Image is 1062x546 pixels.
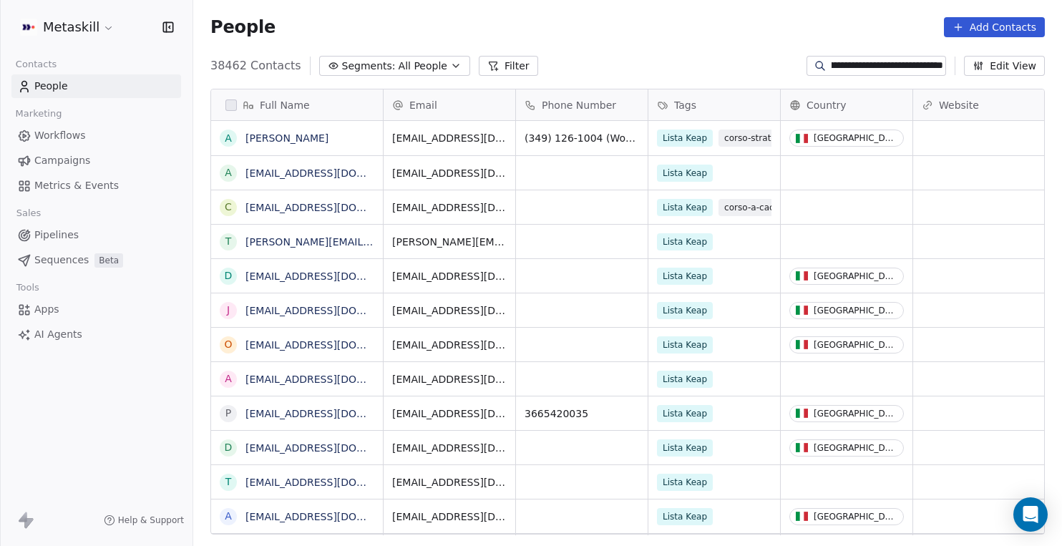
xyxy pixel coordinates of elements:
span: Metaskill [43,18,99,36]
a: [EMAIL_ADDRESS][DOMAIN_NAME] [245,477,421,488]
div: A [225,131,232,146]
span: Lista Keap [657,268,713,285]
span: Lista Keap [657,474,713,491]
span: Lista Keap [657,233,713,250]
div: grid [211,121,384,535]
span: [EMAIL_ADDRESS][DOMAIN_NAME] [392,510,507,524]
span: Country [807,98,847,112]
div: [GEOGRAPHIC_DATA] [814,340,897,350]
span: [EMAIL_ADDRESS][DOMAIN_NAME] [392,166,507,180]
span: Full Name [260,98,310,112]
span: Lista Keap [657,130,713,147]
div: D [225,268,233,283]
button: Add Contacts [944,17,1045,37]
span: Tools [10,277,45,298]
a: AI Agents [11,323,181,346]
span: Lista Keap [657,165,713,182]
span: Lista Keap [657,508,713,525]
a: Metrics & Events [11,174,181,198]
span: 3665420035 [525,406,639,421]
span: Sales [10,203,47,224]
span: corso-strategia-morale [718,130,829,147]
span: [EMAIL_ADDRESS][DOMAIN_NAME] [392,372,507,386]
span: [EMAIL_ADDRESS][DOMAIN_NAME] [392,200,507,215]
span: [EMAIL_ADDRESS][DOMAIN_NAME] [392,338,507,352]
div: [GEOGRAPHIC_DATA] [814,271,897,281]
span: Workflows [34,128,86,143]
a: Campaigns [11,149,181,172]
a: Help & Support [104,515,184,526]
a: Pipelines [11,223,181,247]
a: People [11,74,181,98]
div: Full Name [211,89,383,120]
span: Segments: [342,59,396,74]
div: Country [781,89,912,120]
div: Tags [648,89,780,120]
button: Metaskill [17,15,117,39]
div: A [225,509,232,524]
span: Tags [674,98,696,112]
a: [EMAIL_ADDRESS][DOMAIN_NAME] [245,408,421,419]
div: Email [384,89,515,120]
span: Contacts [9,54,63,75]
a: [EMAIL_ADDRESS][DOMAIN_NAME] [245,374,421,385]
a: [PERSON_NAME][EMAIL_ADDRESS][DOMAIN_NAME] [245,236,504,248]
div: P [225,406,231,421]
a: [PERSON_NAME] [245,132,328,144]
span: [EMAIL_ADDRESS][DOMAIN_NAME] [392,441,507,455]
span: [PERSON_NAME][EMAIL_ADDRESS][DOMAIN_NAME] [392,235,507,249]
span: Lista Keap [657,405,713,422]
span: Lista Keap [657,371,713,388]
div: [GEOGRAPHIC_DATA] [814,512,897,522]
span: Campaigns [34,153,90,168]
span: Marketing [9,103,68,125]
div: A [225,165,232,180]
a: Apps [11,298,181,321]
span: [EMAIL_ADDRESS][DOMAIN_NAME] [392,131,507,145]
span: Lista Keap [657,336,713,354]
div: T [225,474,232,489]
span: [EMAIL_ADDRESS][DOMAIN_NAME] [392,406,507,421]
div: [GEOGRAPHIC_DATA] [814,133,897,143]
span: Apps [34,302,59,317]
a: SequencesBeta [11,248,181,272]
span: (349) 126-1004 (Work) [525,131,639,145]
span: [EMAIL_ADDRESS][DOMAIN_NAME] [392,475,507,489]
span: People [34,79,68,94]
span: People [210,16,276,38]
span: Lista Keap [657,439,713,457]
div: C [225,200,232,215]
a: [EMAIL_ADDRESS][DOMAIN_NAME] [245,339,421,351]
span: Sequences [34,253,89,268]
span: [EMAIL_ADDRESS][DOMAIN_NAME] [392,269,507,283]
a: [EMAIL_ADDRESS][DOMAIN_NAME] [245,511,421,522]
span: Metrics & Events [34,178,119,193]
span: All People [399,59,447,74]
div: [GEOGRAPHIC_DATA] [814,409,897,419]
div: Website [913,89,1045,120]
span: Pipelines [34,228,79,243]
span: Help & Support [118,515,184,526]
span: Phone Number [542,98,616,112]
span: Website [939,98,979,112]
a: Workflows [11,124,181,147]
a: [EMAIL_ADDRESS][DOMAIN_NAME] [245,202,421,213]
a: [EMAIL_ADDRESS][DOMAIN_NAME] [245,270,421,282]
span: Beta [94,253,123,268]
a: [EMAIL_ADDRESS][DOMAIN_NAME] [245,167,421,179]
div: J [227,303,230,318]
button: Edit View [964,56,1045,76]
span: corso-a-caccia-di-trend [718,199,829,216]
a: [EMAIL_ADDRESS][DOMAIN_NAME] [245,442,421,454]
div: T [225,234,232,249]
button: Filter [479,56,538,76]
span: Lista Keap [657,302,713,319]
span: 38462 Contacts [210,57,301,74]
div: Open Intercom Messenger [1013,497,1048,532]
span: AI Agents [34,327,82,342]
span: Email [409,98,437,112]
img: AVATAR%20METASKILL%20-%20Colori%20Positivo.png [20,19,37,36]
div: A [225,371,232,386]
a: [EMAIL_ADDRESS][DOMAIN_NAME] [245,305,421,316]
span: Lista Keap [657,199,713,216]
